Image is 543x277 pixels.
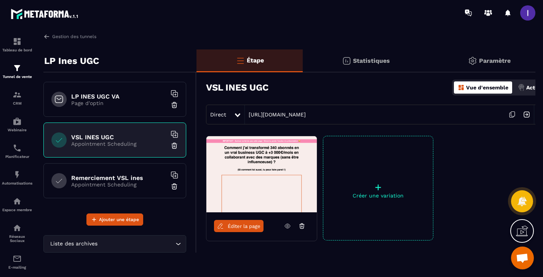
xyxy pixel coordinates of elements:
[48,240,99,248] span: Liste des archives
[71,174,166,181] h6: Remerciement VSL ines
[247,57,264,64] p: Étape
[468,56,477,65] img: setting-gr.5f69749f.svg
[323,182,433,193] p: +
[2,218,32,248] a: social-networksocial-networkRéseaux Sociaux
[2,58,32,84] a: formationformationTunnel de vente
[228,223,260,229] span: Éditer la page
[323,193,433,199] p: Créer une variation
[13,170,22,179] img: automations
[43,33,96,40] a: Gestion des tunnels
[458,84,465,91] img: dashboard-orange.40269519.svg
[171,101,178,109] img: trash
[2,111,32,138] a: automationsautomationsWebinaire
[479,57,511,64] p: Paramètre
[519,107,534,122] img: arrow-next.bcc2205e.svg
[171,142,178,150] img: trash
[13,143,22,153] img: scheduler
[2,164,32,191] a: automationsautomationsAutomatisations
[2,248,32,275] a: emailemailE-mailing
[342,56,351,65] img: stats.20deebd0.svg
[71,141,166,147] p: Appointment Scheduling
[171,183,178,190] img: trash
[13,90,22,99] img: formation
[210,111,226,118] span: Direct
[2,138,32,164] a: schedulerschedulerPlanificateur
[13,197,22,206] img: automations
[13,223,22,232] img: social-network
[2,265,32,269] p: E-mailing
[13,254,22,263] img: email
[2,191,32,218] a: automationsautomationsEspace membre
[466,84,508,91] p: Vue d'ensemble
[2,84,32,111] a: formationformationCRM
[518,84,525,91] img: actions.d6e523a2.png
[2,48,32,52] p: Tableau de bord
[2,101,32,105] p: CRM
[206,136,317,212] img: image
[245,111,306,118] a: [URL][DOMAIN_NAME]
[2,154,32,159] p: Planificateur
[71,134,166,141] h6: VSL INES UGC
[2,181,32,185] p: Automatisations
[353,57,390,64] p: Statistiques
[2,75,32,79] p: Tunnel de vente
[71,100,166,106] p: Page d'optin
[2,234,32,243] p: Réseaux Sociaux
[206,82,268,93] h3: VSL INES UGC
[13,117,22,126] img: automations
[86,213,143,226] button: Ajouter une étape
[44,53,99,68] p: LP Ines UGC
[43,235,186,253] div: Search for option
[2,208,32,212] p: Espace membre
[236,56,245,65] img: bars-o.4a397970.svg
[2,128,32,132] p: Webinaire
[71,93,166,100] h6: LP INES UGC VA
[71,181,166,188] p: Appointment Scheduling
[13,64,22,73] img: formation
[43,33,50,40] img: arrow
[99,216,139,223] span: Ajouter une étape
[214,220,264,232] a: Éditer la page
[99,240,174,248] input: Search for option
[11,7,79,21] img: logo
[511,247,534,269] a: Ouvrir le chat
[2,31,32,58] a: formationformationTableau de bord
[13,37,22,46] img: formation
